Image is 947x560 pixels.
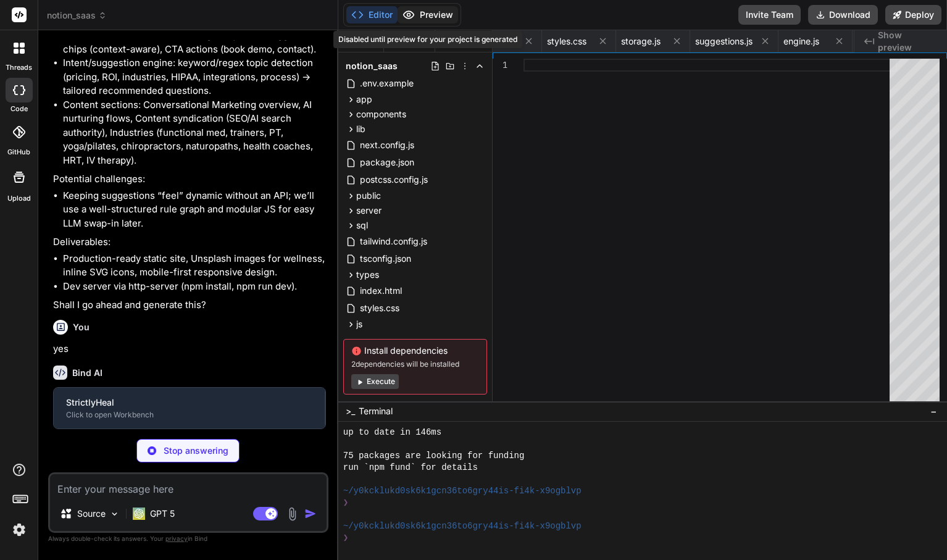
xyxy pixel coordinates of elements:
[493,59,507,72] div: 1
[359,234,428,249] span: tailwind.config.js
[333,31,522,48] div: Disabled until preview for your project is generated
[73,321,90,333] h6: You
[783,35,819,48] span: engine.js
[10,104,28,114] label: code
[53,172,326,186] p: Potential challenges:
[53,342,326,356] p: yes
[928,401,940,421] button: −
[165,535,188,542] span: privacy
[63,56,326,98] li: Intent/suggestion engine: keyword/regex topic detection (pricing, ROI, industries, HIPAA, integra...
[359,251,412,266] span: tsconfig.json
[621,35,661,48] span: storage.js
[356,190,381,202] span: public
[356,108,406,120] span: components
[304,508,317,520] img: icon
[398,6,458,23] button: Preview
[695,35,753,48] span: suggestions.js
[63,280,326,294] li: Dev server via http-server (npm install, npm run dev).
[63,98,326,168] li: Content sections: Conversational Marketing overview, AI nurturing flows, Content syndication (SEO...
[351,374,399,389] button: Execute
[878,29,937,54] span: Show preview
[343,520,582,532] span: ~/y0kcklukd0sk6k1gcn36to6gry44is-fi4k-x9ogblvp
[885,5,941,25] button: Deploy
[356,318,362,330] span: js
[738,5,801,25] button: Invite Team
[356,93,372,106] span: app
[53,298,326,312] p: Shall I go ahead and generate this?
[356,269,379,281] span: types
[359,76,415,91] span: .env.example
[359,405,393,417] span: Terminal
[356,219,368,232] span: sql
[285,507,299,521] img: attachment
[343,485,582,497] span: ~/y0kcklukd0sk6k1gcn36to6gry44is-fi4k-x9ogblvp
[66,396,312,409] div: StrictlyHeal
[63,28,326,56] li: Conversational bar: input, messages, dynamic suggestion chips (context-aware), CTA actions (book ...
[66,410,312,420] div: Click to open Workbench
[359,138,415,153] span: next.config.js
[346,405,355,417] span: >_
[9,519,30,540] img: settings
[47,9,107,22] span: notion_saas
[930,405,937,417] span: −
[359,155,415,170] span: package.json
[6,62,32,73] label: threads
[346,6,398,23] button: Editor
[346,60,398,72] span: notion_saas
[547,35,586,48] span: styles.css
[351,359,479,369] span: 2 dependencies will be installed
[48,533,328,545] p: Always double-check its answers. Your in Bind
[343,462,478,474] span: run `npm fund` for details
[351,345,479,357] span: Install dependencies
[356,204,382,217] span: server
[7,147,30,157] label: GitHub
[343,450,525,462] span: 75 packages are looking for funding
[63,189,326,231] li: Keeping suggestions “feel” dynamic without an API; we’ll use a well-structured rule graph and mod...
[343,427,441,438] span: up to date in 146ms
[133,508,145,520] img: GPT 5
[343,532,348,544] span: ❯
[356,123,365,135] span: lib
[72,367,102,379] h6: Bind AI
[109,509,120,519] img: Pick Models
[54,388,325,428] button: StrictlyHealClick to open Workbench
[53,235,326,249] p: Deliverables:
[77,508,106,520] p: Source
[63,252,326,280] li: Production-ready static site, Unsplash images for wellness, inline SVG icons, mobile-first respon...
[343,497,348,509] span: ❯
[808,5,878,25] button: Download
[150,508,175,520] p: GPT 5
[359,283,403,298] span: index.html
[359,301,401,316] span: styles.css
[359,172,429,187] span: postcss.config.js
[164,445,228,457] p: Stop answering
[7,193,31,204] label: Upload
